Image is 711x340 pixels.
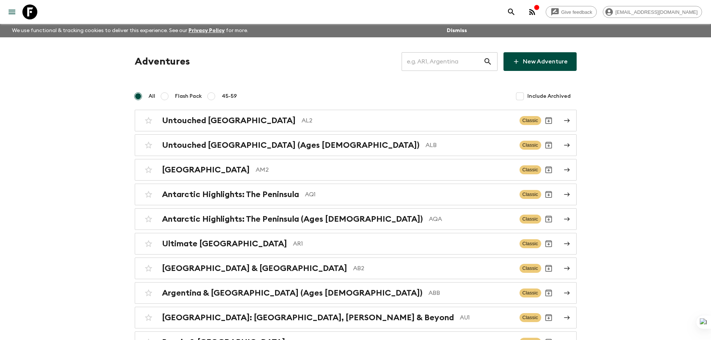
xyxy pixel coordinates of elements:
span: 45-59 [222,93,237,100]
h2: Untouched [GEOGRAPHIC_DATA] (Ages [DEMOGRAPHIC_DATA]) [162,140,420,150]
a: Ultimate [GEOGRAPHIC_DATA]AR1ClassicArchive [135,233,577,255]
button: search adventures [504,4,519,19]
h2: Antarctic Highlights: The Peninsula [162,190,299,199]
a: [GEOGRAPHIC_DATA] & [GEOGRAPHIC_DATA]AB2ClassicArchive [135,258,577,279]
button: Archive [541,187,556,202]
h1: Adventures [135,54,190,69]
span: Classic [520,190,541,199]
span: [EMAIL_ADDRESS][DOMAIN_NAME] [611,9,702,15]
h2: Argentina & [GEOGRAPHIC_DATA] (Ages [DEMOGRAPHIC_DATA]) [162,288,422,298]
input: e.g. AR1, Argentina [402,51,483,72]
a: Antarctic Highlights: The PeninsulaAQ1ClassicArchive [135,184,577,205]
button: Archive [541,212,556,227]
h2: Untouched [GEOGRAPHIC_DATA] [162,116,296,125]
a: Give feedback [546,6,597,18]
span: Include Archived [527,93,571,100]
h2: [GEOGRAPHIC_DATA] [162,165,250,175]
a: Untouched [GEOGRAPHIC_DATA]AL2ClassicArchive [135,110,577,131]
span: All [149,93,155,100]
span: Classic [520,165,541,174]
p: We use functional & tracking cookies to deliver this experience. See our for more. [9,24,251,37]
a: [GEOGRAPHIC_DATA]: [GEOGRAPHIC_DATA], [PERSON_NAME] & BeyondAU1ClassicArchive [135,307,577,328]
button: Archive [541,138,556,153]
a: Privacy Policy [188,28,225,33]
p: ABB [428,288,514,297]
h2: [GEOGRAPHIC_DATA]: [GEOGRAPHIC_DATA], [PERSON_NAME] & Beyond [162,313,454,322]
a: [GEOGRAPHIC_DATA]AM2ClassicArchive [135,159,577,181]
p: AQ1 [305,190,514,199]
a: Antarctic Highlights: The Peninsula (Ages [DEMOGRAPHIC_DATA])AQAClassicArchive [135,208,577,230]
span: Classic [520,215,541,224]
button: Archive [541,236,556,251]
a: Untouched [GEOGRAPHIC_DATA] (Ages [DEMOGRAPHIC_DATA])ALBClassicArchive [135,134,577,156]
span: Classic [520,288,541,297]
span: Give feedback [557,9,596,15]
button: Archive [541,113,556,128]
h2: [GEOGRAPHIC_DATA] & [GEOGRAPHIC_DATA] [162,263,347,273]
p: AQA [429,215,514,224]
button: Archive [541,261,556,276]
span: Classic [520,264,541,273]
span: Classic [520,141,541,150]
div: [EMAIL_ADDRESS][DOMAIN_NAME] [603,6,702,18]
p: ALB [425,141,514,150]
p: AR1 [293,239,514,248]
span: Flash Pack [175,93,202,100]
span: Classic [520,116,541,125]
button: Dismiss [445,25,469,36]
p: AB2 [353,264,514,273]
button: Archive [541,310,556,325]
button: Archive [541,162,556,177]
p: AU1 [460,313,514,322]
h2: Ultimate [GEOGRAPHIC_DATA] [162,239,287,249]
p: AL2 [302,116,514,125]
a: New Adventure [503,52,577,71]
button: menu [4,4,19,19]
button: Archive [541,286,556,300]
a: Argentina & [GEOGRAPHIC_DATA] (Ages [DEMOGRAPHIC_DATA])ABBClassicArchive [135,282,577,304]
p: AM2 [256,165,514,174]
span: Classic [520,313,541,322]
h2: Antarctic Highlights: The Peninsula (Ages [DEMOGRAPHIC_DATA]) [162,214,423,224]
span: Classic [520,239,541,248]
